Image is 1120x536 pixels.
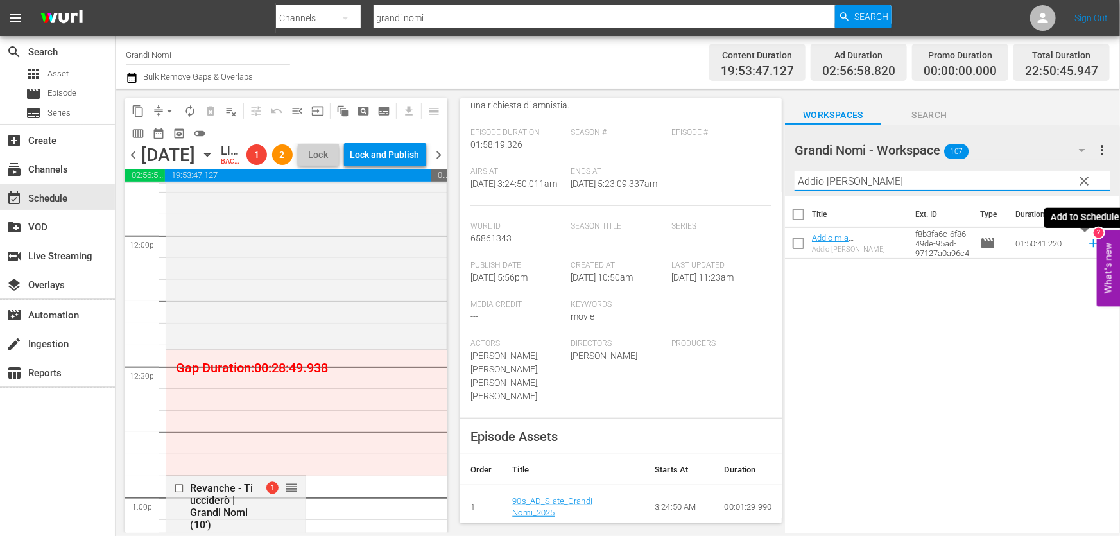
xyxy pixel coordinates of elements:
img: ans4CAIJ8jUAAAAAAAAAAAAAAAAAAAAAAAAgQb4GAAAAAAAAAAAAAAAAAAAAAAAAJMjXAAAAAAAAAAAAAAAAAAAAAAAAgAT5G... [31,3,92,33]
span: Create [6,133,22,148]
span: Reports [6,365,22,381]
div: Lock and Publish [350,143,420,166]
span: Media Credit [470,300,565,310]
span: Loop Content [180,101,200,121]
span: --- [470,311,478,322]
div: Promo Duration [924,46,997,64]
button: Lock [298,144,339,166]
th: Duration [1008,196,1085,232]
div: Total Duration [1025,46,1098,64]
span: Clear Lineup [221,101,241,121]
span: [DATE] 10:50am [571,272,633,282]
span: [PERSON_NAME] [571,350,637,361]
span: autorenew_outlined [184,105,196,117]
span: Asset [47,67,69,80]
span: 19:53:47.127 [721,64,794,79]
span: 01:09:14.053 [431,169,447,182]
span: Revert to Primary Episode [266,101,287,121]
span: Series [26,105,41,121]
span: 00:00:00.000 [924,64,997,79]
button: Search [835,5,892,28]
span: Series [47,107,71,119]
span: 1 [246,150,267,160]
span: reorder [285,481,298,495]
span: Asset [26,66,41,82]
div: Grandi Nomi - Workspace [795,132,1098,168]
span: Ingestion [6,336,22,352]
th: Starts At [644,454,714,485]
span: Episode # [671,128,766,138]
div: [DATE] [141,144,195,166]
span: arrow_drop_down [163,105,176,117]
td: 00:01:29.990 [714,485,782,530]
div: 2 [1094,227,1104,238]
button: reorder [285,481,298,494]
span: clear [1077,173,1092,189]
span: Customize Events [241,98,266,123]
th: Order [460,454,503,485]
span: pageview_outlined [357,105,370,117]
button: Open Feedback Widget [1097,230,1120,306]
th: Title [812,196,908,232]
span: Series [671,221,766,232]
td: 01:50:41.220 [1011,228,1081,259]
span: Refresh All Search Blocks [328,98,353,123]
span: chevron_right [431,147,447,163]
span: Update Metadata from Key Asset [307,101,328,121]
a: 90s_AD_Slate_Grandi Nomi_2025 [512,496,592,518]
td: 3:24:50 AM [644,485,714,530]
span: Publish Date [470,261,565,271]
span: auto_awesome_motion_outlined [336,105,349,117]
span: 1 [266,482,279,494]
span: date_range_outlined [152,127,165,140]
span: 22:50:45.947 [1025,64,1098,79]
span: more_vert [1095,143,1110,158]
span: Episode [47,87,76,99]
span: Day Calendar View [419,98,444,123]
td: 1 [460,485,503,530]
span: [DATE] 5:23:09.337am [571,178,657,189]
span: 02:56:58.820 [822,64,895,79]
span: content_copy [132,105,144,117]
span: input [311,105,324,117]
span: Bulk Remove Gaps & Overlaps [141,72,253,82]
span: View Backup [169,123,189,144]
span: toggle_off [193,127,206,140]
a: Sign Out [1074,13,1108,23]
span: Month Calendar View [148,123,169,144]
span: movie [571,311,594,322]
span: --- [671,350,679,361]
span: Select an event to delete [200,101,221,121]
span: Create Search Block [353,101,374,121]
span: calendar_view_week_outlined [132,127,144,140]
span: Season Title [571,221,665,232]
span: Workspaces [785,107,881,123]
td: f8b3fa6c-6f86-49de-95ad-97127a0a96c4 [910,228,976,259]
div: BACKUP WILL DELIVER: [DATE] 10a (local) [221,158,241,166]
button: more_vert [1095,135,1110,166]
th: Ext. ID [908,196,972,232]
span: Ends At [571,167,665,177]
span: Season # [571,128,665,138]
span: [DATE] 11:23am [671,272,734,282]
span: Fill episodes with ad slates [287,101,307,121]
div: Content Duration [721,46,794,64]
span: 02:56:58.820 [125,169,165,182]
div: Ad Duration [822,46,895,64]
span: Automation [6,307,22,323]
span: compress [152,105,165,117]
th: Duration [714,454,782,485]
span: 01:58:19.326 [470,139,522,150]
span: [DATE] 5:56pm [470,272,528,282]
span: Overlays [6,277,22,293]
span: 19:53:47.127 [165,169,432,182]
span: [PERSON_NAME], procuratrice newyorkese di nazionalità [DEMOGRAPHIC_DATA], fa ritorno nel suo paes... [470,46,759,110]
span: Live Streaming [6,248,22,264]
span: Download as CSV [394,98,419,123]
span: Episode [26,86,41,101]
span: Producers [671,339,766,349]
span: 65861343 [470,233,512,243]
div: Revanche - Ti ucciderò | Grandi Nomi (10') [190,482,254,531]
span: [PERSON_NAME],[PERSON_NAME],[PERSON_NAME],[PERSON_NAME] [470,350,539,401]
span: Wurl Id [470,221,565,232]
